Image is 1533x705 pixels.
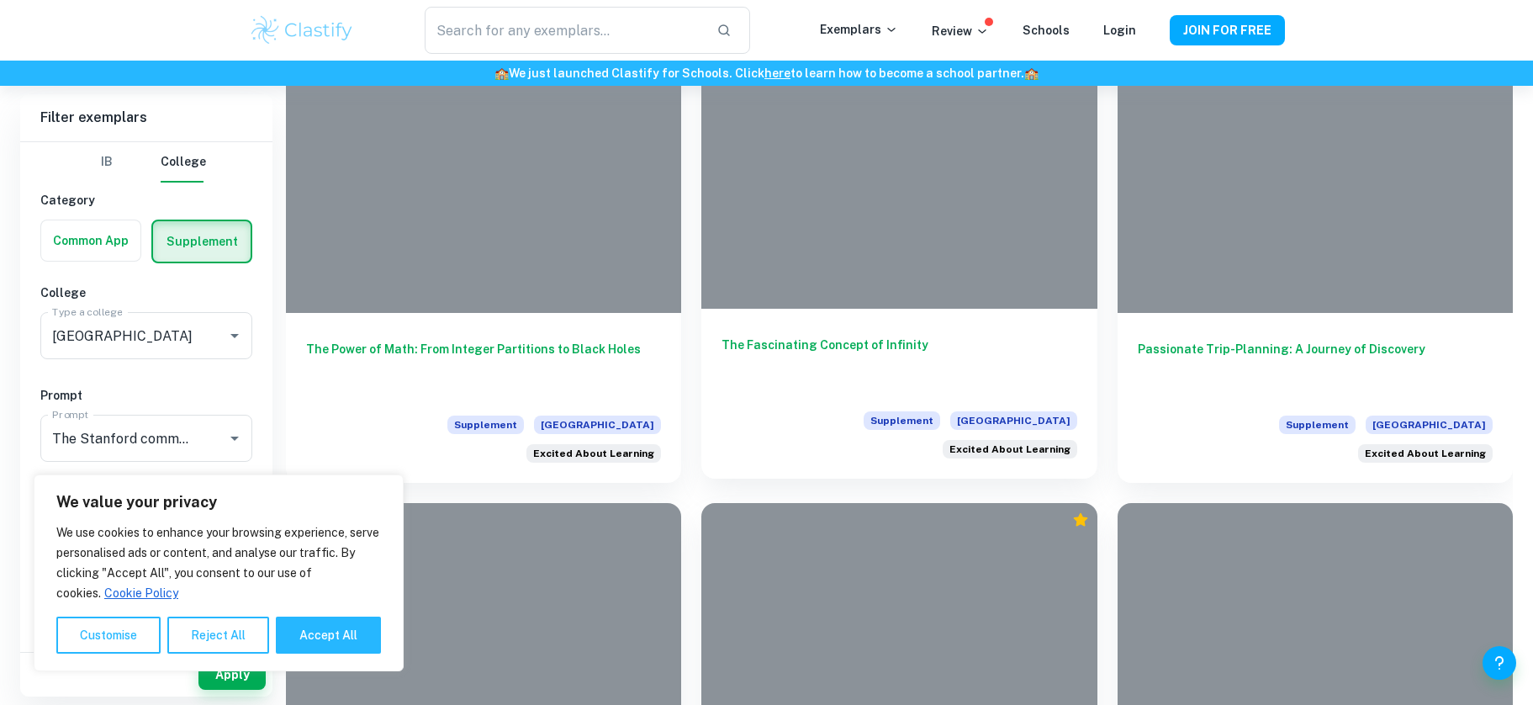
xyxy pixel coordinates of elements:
button: College [161,142,206,183]
a: Login [1103,24,1136,37]
h6: The Fascinating Concept of Infinity [722,336,1076,391]
h6: College [40,284,252,302]
div: The Stanford community is deeply curious and driven to learn in and out of the classroom. Reflect... [526,444,661,463]
a: Schools [1023,24,1070,37]
p: We value your privacy [56,492,381,512]
p: Exemplars [820,20,898,39]
a: here [764,66,790,80]
span: Supplement [864,411,940,430]
span: 🏫 [1024,66,1039,80]
h6: The Power of Math: From Integer Partitions to Black Holes [306,340,661,395]
button: Reject All [167,617,269,654]
div: We value your privacy [34,474,404,671]
label: Prompt [52,407,89,421]
p: Review [932,22,989,40]
label: Type a college [52,305,122,319]
a: The Power of Math: From Integer Partitions to Black HolesSupplement[GEOGRAPHIC_DATA]The Stanford ... [286,16,681,483]
img: Clastify logo [249,13,356,47]
button: Common App [41,220,140,261]
button: Help and Feedback [1483,646,1516,680]
button: Open [223,427,246,450]
button: JOIN FOR FREE [1170,15,1285,45]
span: Supplement [1279,416,1356,434]
span: [GEOGRAPHIC_DATA] [950,411,1077,430]
h6: Passionate Trip-Planning: A Journey of Discovery [1138,340,1493,395]
div: Filter type choice [87,142,206,183]
span: Excited About Learning [1365,446,1486,461]
span: [GEOGRAPHIC_DATA] [1366,416,1493,434]
h6: Prompt [40,386,252,405]
div: The Stanford community is deeply curious and driven to learn in and out of the classroom. Reflect... [1358,444,1493,463]
button: Customise [56,617,161,654]
span: Supplement [447,416,524,434]
button: Apply [198,660,266,690]
span: [GEOGRAPHIC_DATA] [534,416,661,434]
h6: Filter exemplars [20,94,272,141]
a: Passionate Trip-Planning: A Journey of DiscoverySupplement[GEOGRAPHIC_DATA]The Stanford community... [1118,16,1513,483]
span: Excited About Learning [949,442,1070,457]
input: Search for any exemplars... [425,7,702,54]
div: Premium [1072,512,1089,528]
span: 🏫 [494,66,509,80]
p: We use cookies to enhance your browsing experience, serve personalised ads or content, and analys... [56,522,381,603]
button: Open [223,324,246,347]
button: IB [87,142,127,183]
div: The Stanford community is deeply curious and driven to learn in and out of the classroom. Reflect... [943,440,1077,459]
h6: Category [40,191,252,209]
a: Cookie Policy [103,586,179,601]
h6: We just launched Clastify for Schools. Click to learn how to become a school partner. [3,64,1530,82]
a: The Fascinating Concept of InfinitySupplement[GEOGRAPHIC_DATA]The Stanford community is deeply cu... [701,16,1097,483]
button: Supplement [153,221,251,262]
span: Excited About Learning [533,446,654,461]
button: Accept All [276,617,381,654]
